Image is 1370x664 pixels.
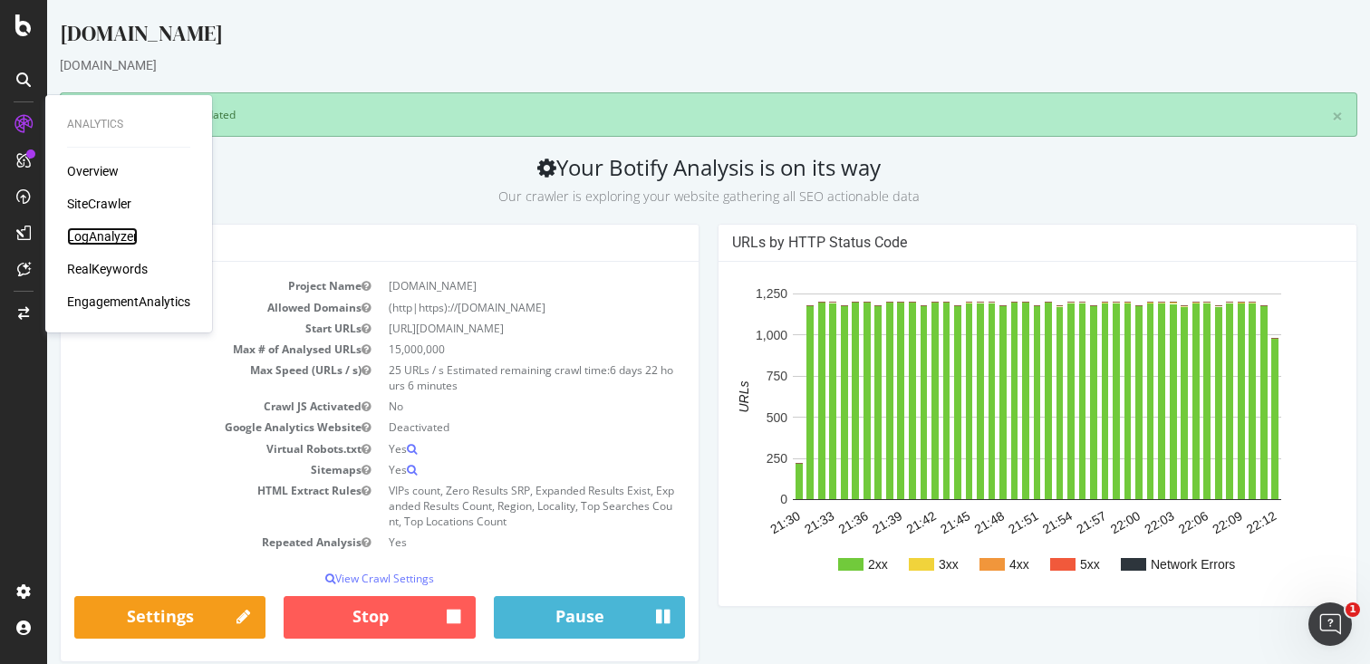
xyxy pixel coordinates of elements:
text: URLs [690,381,704,413]
a: SiteCrawler [67,195,131,213]
button: Pause [447,596,638,640]
svg: A chart. [685,275,1296,592]
td: [DOMAIN_NAME] [333,275,638,296]
div: [DOMAIN_NAME] [13,56,1310,74]
a: Settings [27,596,218,640]
a: × [1285,107,1296,126]
text: 4xx [962,557,982,572]
iframe: Intercom live chat [1308,602,1352,646]
text: 0 [733,493,740,507]
text: 500 [719,410,741,425]
text: 21:45 [891,508,926,536]
text: 21:57 [1027,508,1062,536]
text: 22:03 [1095,508,1130,536]
td: Max # of Analysed URLs [27,339,333,360]
div: Analytics [67,117,190,132]
td: (http|https)://[DOMAIN_NAME] [333,297,638,318]
text: 22:06 [1129,508,1164,536]
td: Project Name [27,275,333,296]
td: No [333,396,638,417]
span: 1 [1346,602,1360,617]
td: Google Analytics Website [27,417,333,438]
a: Overview [67,162,119,180]
a: EngagementAnalytics [67,293,190,311]
small: Our crawler is exploring your website gathering all SEO actionable data [451,188,873,205]
td: Repeated Analysis [27,532,333,553]
h2: Your Botify Analysis is on its way [13,155,1310,206]
text: 2xx [821,557,841,572]
td: Start URLs [27,318,333,339]
text: 21:51 [959,508,994,536]
td: HTML Extract Rules [27,480,333,532]
td: Deactivated [333,417,638,438]
text: 22:09 [1163,508,1198,536]
text: 5xx [1033,557,1053,572]
td: [URL][DOMAIN_NAME] [333,318,638,339]
td: Allowed Domains [27,297,333,318]
text: 250 [719,451,741,466]
td: Yes [333,438,638,459]
td: Crawl JS Activated [27,396,333,417]
a: RealKeywords [67,260,148,278]
span: 6 days 22 hours 6 minutes [342,362,626,393]
td: Sitemaps [27,459,333,480]
text: 21:54 [993,508,1028,536]
text: 3xx [892,557,912,572]
text: 21:30 [720,508,756,536]
td: VIPs count, Zero Results SRP, Expanded Results Exist, Expanded Results Count, Region, Locality, T... [333,480,638,532]
h4: URLs by HTTP Status Code [685,234,1296,252]
div: [DOMAIN_NAME] [13,18,1310,56]
text: 1,250 [709,287,740,302]
text: 22:12 [1197,508,1232,536]
p: View Crawl Settings [27,571,638,586]
td: 25 URLs / s Estimated remaining crawl time: [333,360,638,396]
td: Yes [333,459,638,480]
text: 21:39 [823,508,858,536]
text: Network Errors [1104,557,1188,572]
text: 21:42 [856,508,892,536]
text: 21:36 [788,508,824,536]
td: Virtual Robots.txt [27,438,333,459]
td: Yes [333,532,638,553]
text: 22:00 [1061,508,1096,536]
text: 750 [719,370,741,384]
text: 21:48 [925,508,960,536]
h4: Analysis Settings [27,234,638,252]
text: 1,000 [709,328,740,342]
td: Max Speed (URLs / s) [27,360,333,396]
div: Done! Analysis settings updated [13,92,1310,137]
button: Stop [236,596,428,640]
td: 15,000,000 [333,339,638,360]
text: 21:33 [755,508,790,536]
a: LogAnalyzer [67,227,138,245]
